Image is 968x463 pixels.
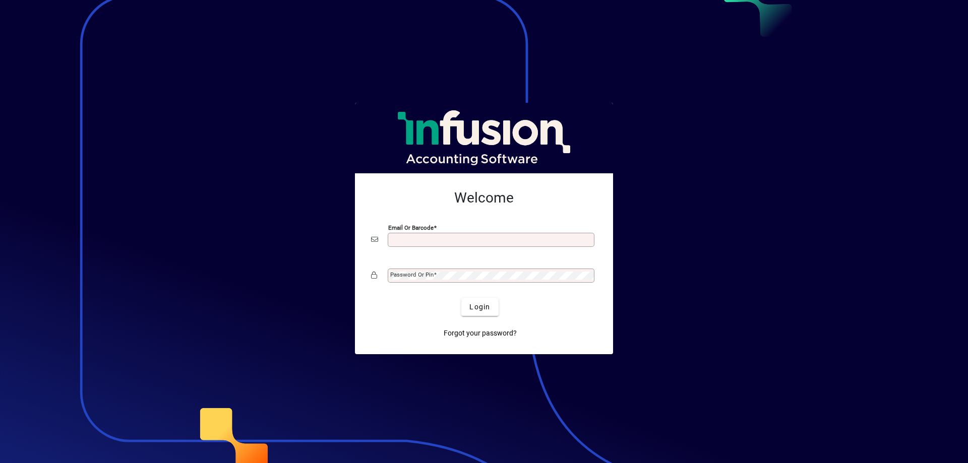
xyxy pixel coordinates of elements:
[390,271,434,278] mat-label: Password or Pin
[440,324,521,342] a: Forgot your password?
[388,224,434,231] mat-label: Email or Barcode
[469,302,490,312] span: Login
[371,189,597,207] h2: Welcome
[461,298,498,316] button: Login
[444,328,517,339] span: Forgot your password?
